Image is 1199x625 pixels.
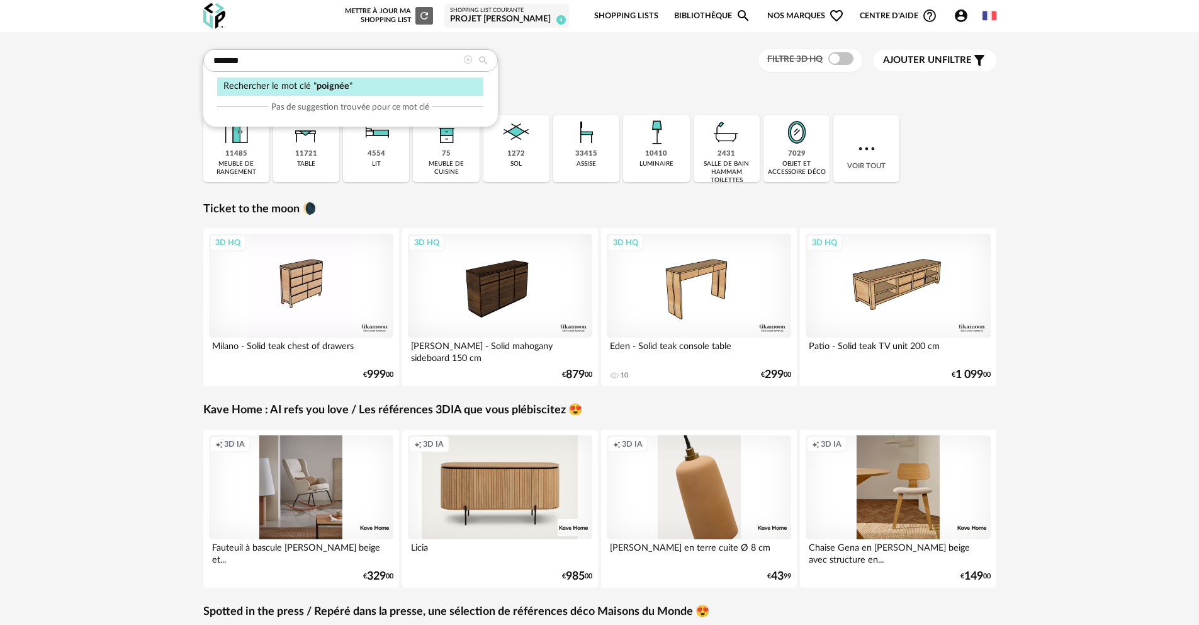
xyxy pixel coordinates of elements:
[207,160,266,176] div: meuble de rangement
[765,370,784,379] span: 299
[674,1,751,31] a: BibliothèqueMagnify icon
[800,430,996,588] a: Creation icon 3D IA Chaise Gena en [PERSON_NAME] beige avec structure en... €14900
[562,370,592,379] div: € 00
[767,160,826,176] div: objet et accessoire déco
[224,439,245,449] span: 3D IA
[601,430,797,588] a: Creation icon 3D IA [PERSON_NAME] en terre cuite Ø 8 cm €4399
[225,149,247,159] div: 11485
[203,3,225,29] img: OXP
[203,202,316,217] a: Ticket to the moon 🌘
[363,370,393,379] div: € 00
[203,228,400,386] a: 3D HQ Milano - Solid teak chest of drawers €99900
[952,370,991,379] div: € 00
[788,149,806,159] div: 7029
[367,370,386,379] span: 999
[209,338,394,363] div: Milano - Solid teak chest of drawers
[556,15,566,25] span: 4
[570,115,604,149] img: Assise.png
[209,539,394,565] div: Fauteuil à bascule [PERSON_NAME] beige et...
[510,160,522,168] div: sol
[507,149,525,159] div: 1272
[607,539,792,565] div: [PERSON_NAME] en terre cuite Ø 8 cm
[203,605,709,619] a: Spotted in the press / Repéré dans la presse, une sélection de références déco Maisons du Monde 😍
[767,1,844,31] span: Nos marques
[639,115,673,149] img: Luminaire.png
[960,572,991,581] div: € 00
[883,54,972,67] span: filtre
[450,7,563,14] div: Shopping List courante
[860,8,937,23] span: Centre d'aideHelp Circle Outline icon
[829,8,844,23] span: Heart Outline icon
[450,14,563,25] div: Projet [PERSON_NAME]
[575,149,597,159] div: 33415
[613,439,621,449] span: Creation icon
[566,572,585,581] span: 985
[408,539,593,565] div: Licia
[982,9,996,23] img: fr
[203,403,582,418] a: Kave Home : AI refs you love / Les références 3DIA que vous plébiscitez 😍
[429,115,463,149] img: Rangement.png
[562,572,592,581] div: € 00
[601,228,797,386] a: 3D HQ Eden - Solid teak console table 10 €29900
[874,50,996,71] button: Ajouter unfiltre Filter icon
[954,8,969,23] span: Account Circle icon
[215,439,223,449] span: Creation icon
[402,228,599,386] a: 3D HQ [PERSON_NAME] - Solid mahogany sideboard 150 cm €87900
[295,149,317,159] div: 11721
[271,101,429,113] span: Pas de suggestion trouvée pour ce mot clé
[289,115,323,149] img: Table.png
[761,370,791,379] div: € 00
[414,439,422,449] span: Creation icon
[342,7,433,25] div: Mettre à jour ma Shopping List
[639,160,673,168] div: luminaire
[203,430,400,588] a: Creation icon 3D IA Fauteuil à bascule [PERSON_NAME] beige et... €32900
[821,439,842,449] span: 3D IA
[709,115,743,149] img: Salle%20de%20bain.png
[767,55,823,64] span: Filtre 3D HQ
[833,115,899,182] div: Voir tout
[423,439,444,449] span: 3D IA
[442,149,451,159] div: 75
[964,572,983,581] span: 149
[607,338,792,363] div: Eden - Solid teak console table
[594,1,658,31] a: Shopping Lists
[812,439,819,449] span: Creation icon
[297,160,315,168] div: table
[767,572,791,581] div: € 99
[697,160,756,185] div: salle de bain hammam toilettes
[718,149,735,159] div: 2431
[566,370,585,379] span: 879
[419,12,430,19] span: Refresh icon
[883,55,942,65] span: Ajouter un
[922,8,937,23] span: Help Circle Outline icon
[363,572,393,581] div: € 00
[954,8,974,23] span: Account Circle icon
[800,228,996,386] a: 3D HQ Patio - Solid teak TV unit 200 cm €1 09900
[607,234,644,251] div: 3D HQ
[368,149,385,159] div: 4554
[450,7,563,25] a: Shopping List courante Projet [PERSON_NAME] 4
[780,115,814,149] img: Miroir.png
[408,234,445,251] div: 3D HQ
[210,234,246,251] div: 3D HQ
[806,338,991,363] div: Patio - Solid teak TV unit 200 cm
[217,77,483,96] div: Rechercher le mot clé " "
[972,53,987,68] span: Filter icon
[402,430,599,588] a: Creation icon 3D IA Licia €98500
[806,234,843,251] div: 3D HQ
[621,371,628,380] div: 10
[955,370,983,379] span: 1 099
[219,115,253,149] img: Meuble%20de%20rangement.png
[645,149,667,159] div: 10410
[408,338,593,363] div: [PERSON_NAME] - Solid mahogany sideboard 150 cm
[855,137,878,160] img: more.7b13dc1.svg
[359,115,393,149] img: Literie.png
[806,539,991,565] div: Chaise Gena en [PERSON_NAME] beige avec structure en...
[372,160,381,168] div: lit
[417,160,475,176] div: meuble de cuisine
[736,8,751,23] span: Magnify icon
[622,439,643,449] span: 3D IA
[577,160,596,168] div: assise
[771,572,784,581] span: 43
[317,81,349,91] span: poignée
